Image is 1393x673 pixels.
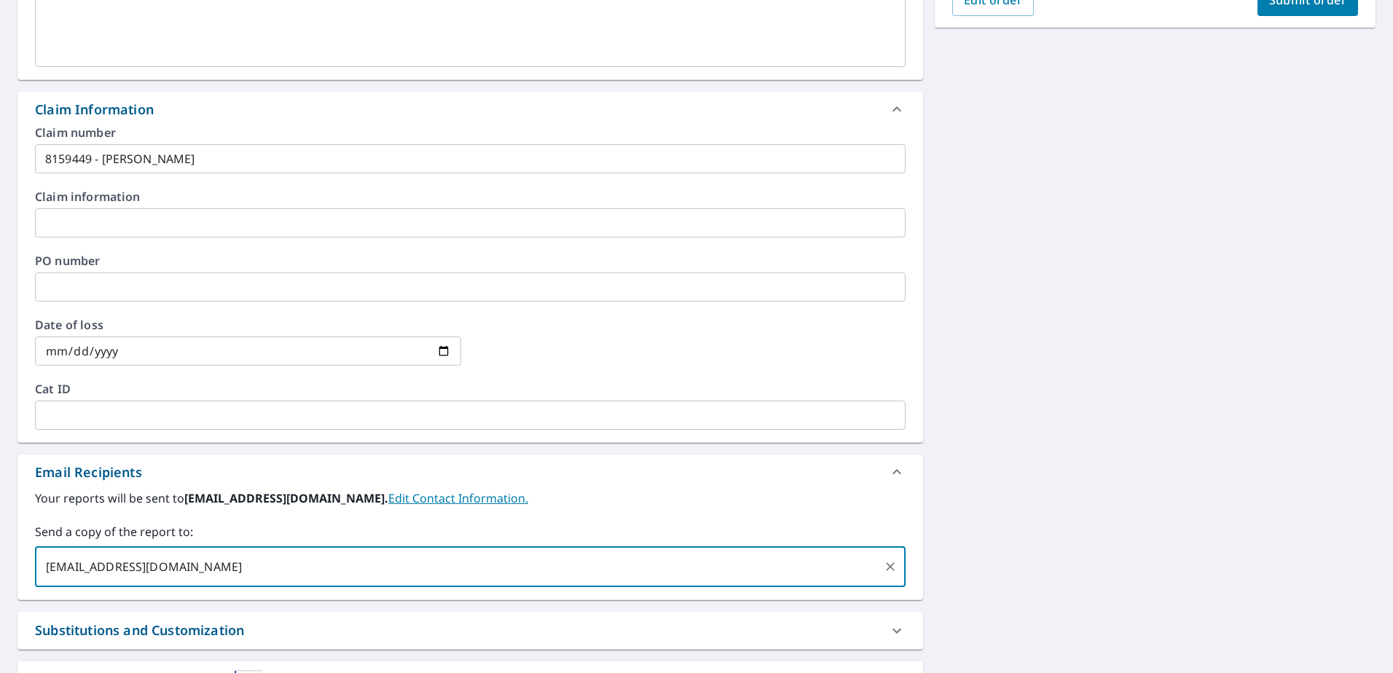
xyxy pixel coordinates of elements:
label: PO number [35,255,906,267]
b: [EMAIL_ADDRESS][DOMAIN_NAME]. [184,490,388,506]
div: Substitutions and Customization [17,612,923,649]
label: Cat ID [35,383,906,395]
label: Your reports will be sent to [35,489,906,507]
div: Email Recipients [17,454,923,489]
label: Claim number [35,127,906,138]
div: Claim Information [35,100,154,119]
div: Email Recipients [35,463,142,482]
div: Substitutions and Customization [35,621,244,640]
a: EditContactInfo [388,490,528,506]
label: Date of loss [35,319,461,331]
button: Clear [880,556,900,577]
label: Send a copy of the report to: [35,523,906,540]
label: Claim information [35,191,906,202]
div: Claim Information [17,92,923,127]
